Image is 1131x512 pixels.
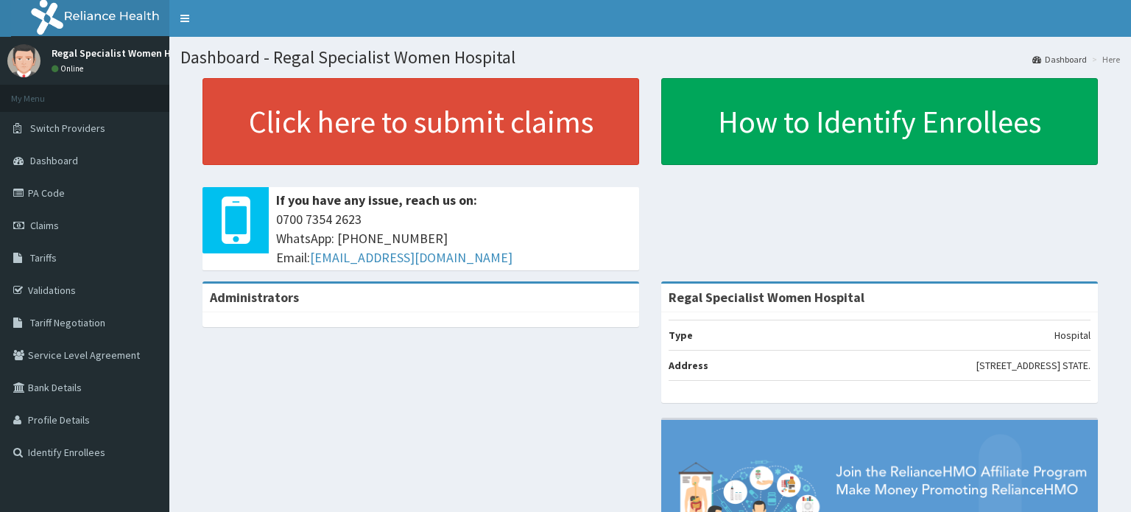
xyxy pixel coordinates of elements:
a: How to Identify Enrollees [661,78,1098,165]
p: Hospital [1054,328,1091,343]
span: Claims [30,219,59,232]
a: Online [52,63,87,74]
span: Tariff Negotiation [30,316,105,329]
img: User Image [7,44,40,77]
a: Dashboard [1032,53,1087,66]
span: Switch Providers [30,122,105,135]
strong: Regal Specialist Women Hospital [669,289,864,306]
p: [STREET_ADDRESS] STATE. [976,358,1091,373]
span: Tariffs [30,251,57,264]
p: Regal Specialist Women Hospital [52,48,204,58]
li: Here [1088,53,1120,66]
span: Dashboard [30,154,78,167]
span: 0700 7354 2623 WhatsApp: [PHONE_NUMBER] Email: [276,210,632,267]
a: Click here to submit claims [202,78,639,165]
b: If you have any issue, reach us on: [276,192,477,208]
b: Administrators [210,289,299,306]
b: Type [669,329,693,342]
a: [EMAIL_ADDRESS][DOMAIN_NAME] [310,249,512,266]
h1: Dashboard - Regal Specialist Women Hospital [180,48,1120,67]
b: Address [669,359,708,372]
